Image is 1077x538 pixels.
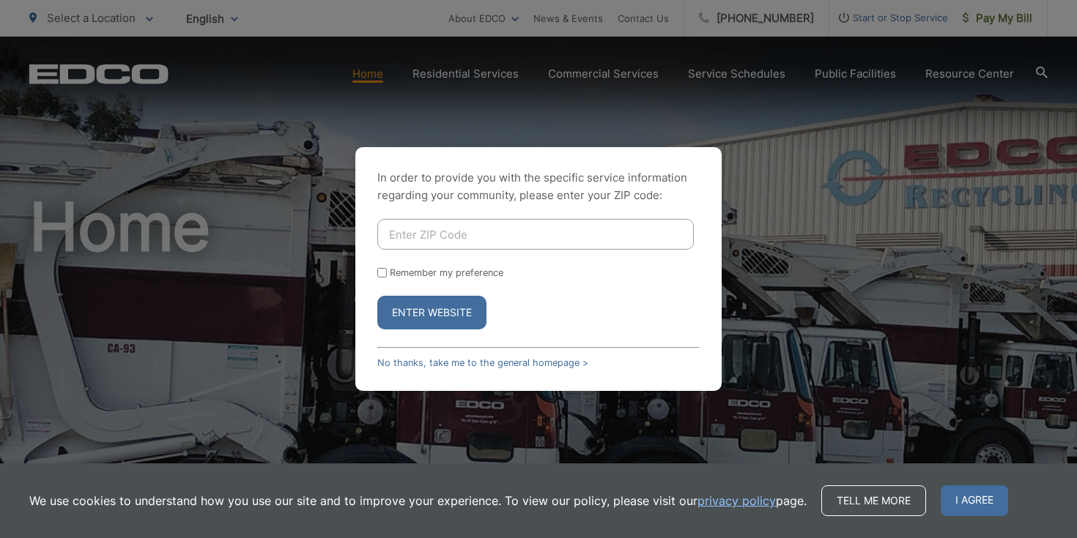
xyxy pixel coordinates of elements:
[377,357,588,368] a: No thanks, take me to the general homepage >
[941,485,1008,516] span: I agree
[821,485,926,516] a: Tell me more
[697,492,776,509] a: privacy policy
[390,267,503,278] label: Remember my preference
[377,169,700,204] p: In order to provide you with the specific service information regarding your community, please en...
[29,492,807,509] p: We use cookies to understand how you use our site and to improve your experience. To view our pol...
[377,219,694,250] input: Enter ZIP Code
[377,296,486,329] button: Enter Website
